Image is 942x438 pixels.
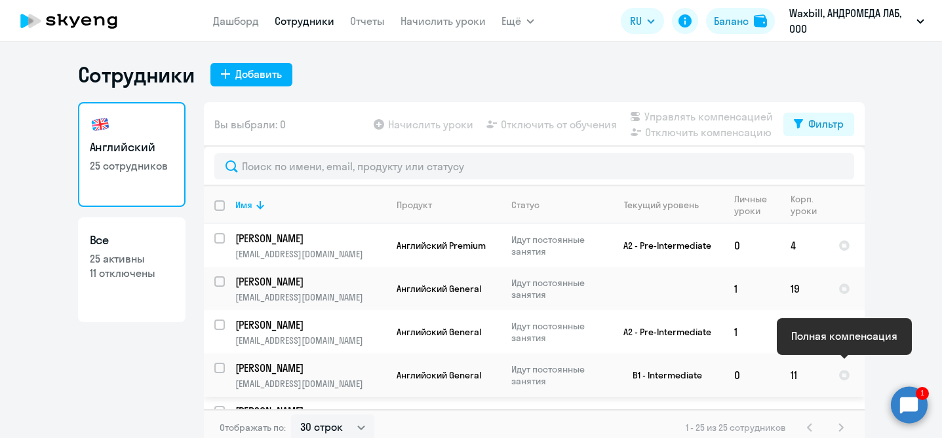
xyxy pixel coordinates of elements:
[235,404,385,418] a: [PERSON_NAME]
[350,14,385,27] a: Отчеты
[235,274,383,289] p: [PERSON_NAME]
[783,113,854,136] button: Фильтр
[780,310,828,354] td: 3
[602,224,724,267] td: A2 - Pre-Intermediate
[235,318,383,332] p: [PERSON_NAME]
[511,234,601,257] p: Идут постоянные занятия
[511,320,601,344] p: Идут постоянные занятия
[397,283,481,295] span: Английский General
[397,240,486,251] span: Английский Premium
[511,363,601,387] p: Идут постоянные занятия
[235,378,385,390] p: [EMAIL_ADDRESS][DOMAIN_NAME]
[235,231,383,246] p: [PERSON_NAME]
[602,354,724,397] td: B1 - Intermediate
[706,8,775,34] button: Балансbalance
[734,193,779,217] div: Личные уроки
[401,14,486,27] a: Начислить уроки
[621,8,664,34] button: RU
[235,248,385,260] p: [EMAIL_ADDRESS][DOMAIN_NAME]
[78,62,195,88] h1: Сотрудники
[397,369,481,381] span: Английский General
[780,354,828,397] td: 11
[612,199,723,211] div: Текущий уровень
[397,326,481,338] span: Английский General
[235,404,383,418] p: [PERSON_NAME]
[214,153,854,179] input: Поиск по имени, email, продукту или статусу
[78,102,186,207] a: Английский25 сотрудников
[630,13,642,29] span: RU
[511,277,601,301] p: Идут постоянные занятия
[275,14,334,27] a: Сотрудники
[624,199,699,211] div: Текущий уровень
[511,199,540,211] div: Статус
[90,251,174,266] p: 25 активны
[235,66,282,82] div: Добавить
[724,310,780,354] td: 1
[780,224,828,267] td: 4
[754,14,767,27] img: balance
[235,231,385,246] a: [PERSON_NAME]
[808,116,844,132] div: Фильтр
[602,310,724,354] td: A2 - Pre-Intermediate
[724,354,780,397] td: 0
[397,199,432,211] div: Продукт
[235,335,385,346] p: [EMAIL_ADDRESS][DOMAIN_NAME]
[90,266,174,280] p: 11 отключены
[235,361,383,375] p: [PERSON_NAME]
[724,267,780,310] td: 1
[90,114,111,135] img: english
[220,422,286,433] span: Отображать по:
[235,274,385,289] a: [PERSON_NAME]
[501,8,534,34] button: Ещё
[791,193,827,217] div: Корп. уроки
[235,199,252,211] div: Имя
[783,5,931,37] button: Waxbill, АНДРОМЕДА ЛАБ, ООО
[724,224,780,267] td: 0
[235,318,385,332] a: [PERSON_NAME]
[90,232,174,249] h3: Все
[90,158,174,173] p: 25 сотрудников
[789,5,911,37] p: Waxbill, АНДРОМЕДА ЛАБ, ООО
[235,199,385,211] div: Имя
[90,139,174,156] h3: Английский
[511,407,601,430] p: Обучение остановлено
[686,422,786,433] span: 1 - 25 из 25 сотрудников
[210,63,292,86] button: Добавить
[78,217,186,322] a: Все25 активны11 отключены
[501,13,521,29] span: Ещё
[235,291,385,303] p: [EMAIL_ADDRESS][DOMAIN_NAME]
[791,328,897,344] div: Полная компенсация
[214,117,286,132] span: Вы выбрали: 0
[714,13,749,29] div: Баланс
[780,267,828,310] td: 19
[235,361,385,375] a: [PERSON_NAME]
[213,14,259,27] a: Дашборд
